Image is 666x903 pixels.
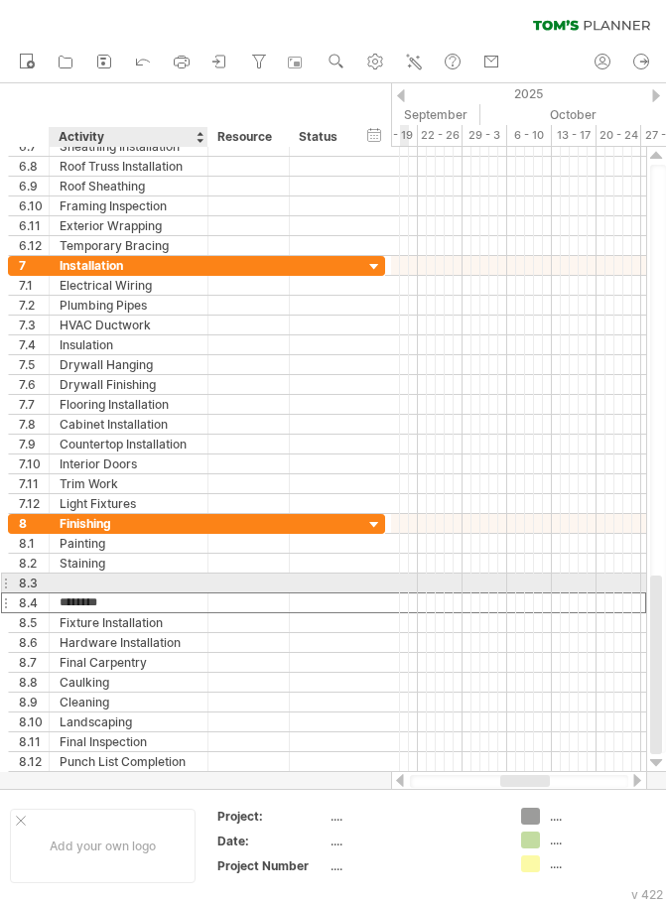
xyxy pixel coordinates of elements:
[19,673,49,692] div: 8.8
[60,157,198,176] div: Roof Truss Installation
[19,613,49,632] div: 8.5
[19,375,49,394] div: 7.6
[19,276,49,295] div: 7.1
[59,127,197,147] div: Activity
[60,554,198,573] div: Staining
[217,808,327,825] div: Project:
[19,633,49,652] div: 8.6
[19,534,49,553] div: 8.1
[299,127,342,147] div: Status
[60,653,198,672] div: Final Carpentry
[463,125,507,146] div: 29 - 3
[19,335,49,354] div: 7.4
[60,316,198,334] div: HVAC Ductwork
[19,712,49,731] div: 8.10
[60,673,198,692] div: Caulking
[19,296,49,315] div: 7.2
[60,732,198,751] div: Final Inspection
[60,454,198,473] div: Interior Doors
[60,415,198,434] div: Cabinet Installation
[19,454,49,473] div: 7.10
[217,833,327,849] div: Date:
[631,887,663,902] div: v 422
[60,494,198,513] div: Light Fixtures
[19,574,49,592] div: 8.3
[19,256,49,275] div: 7
[373,125,418,146] div: 15 - 19
[10,809,196,883] div: Add your own logo
[19,157,49,176] div: 6.8
[19,415,49,434] div: 7.8
[60,534,198,553] div: Painting
[19,355,49,374] div: 7.5
[60,375,198,394] div: Drywall Finishing
[19,216,49,235] div: 6.11
[418,125,463,146] div: 22 - 26
[550,855,658,872] div: ....
[60,633,198,652] div: Hardware Installation
[60,177,198,195] div: Roof Sheathing
[19,177,49,195] div: 6.9
[19,395,49,414] div: 7.7
[550,808,658,825] div: ....
[60,395,198,414] div: Flooring Installation
[19,435,49,453] div: 7.9
[19,653,49,672] div: 8.7
[19,316,49,334] div: 7.3
[19,593,49,612] div: 8.4
[60,196,198,215] div: Framing Inspection
[597,125,641,146] div: 20 - 24
[19,474,49,493] div: 7.11
[507,125,552,146] div: 6 - 10
[60,752,198,771] div: Punch List Completion
[19,236,49,255] div: 6.12
[217,857,327,874] div: Project Number
[331,857,497,874] div: ....
[19,752,49,771] div: 8.12
[60,613,198,632] div: Fixture Installation
[19,554,49,573] div: 8.2
[552,125,597,146] div: 13 - 17
[19,693,49,711] div: 8.9
[60,712,198,731] div: Landscaping
[19,514,49,533] div: 8
[60,355,198,374] div: Drywall Hanging
[60,256,198,275] div: Installation
[550,832,658,848] div: ....
[60,276,198,295] div: Electrical Wiring
[19,494,49,513] div: 7.12
[60,335,198,354] div: Insulation
[331,833,497,849] div: ....
[60,474,198,493] div: Trim Work
[60,216,198,235] div: Exterior Wrapping
[331,808,497,825] div: ....
[217,127,278,147] div: Resource
[60,693,198,711] div: Cleaning
[19,732,49,751] div: 8.11
[60,296,198,315] div: Plumbing Pipes
[60,236,198,255] div: Temporary Bracing
[60,435,198,453] div: Countertop Installation
[60,514,198,533] div: Finishing
[19,196,49,215] div: 6.10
